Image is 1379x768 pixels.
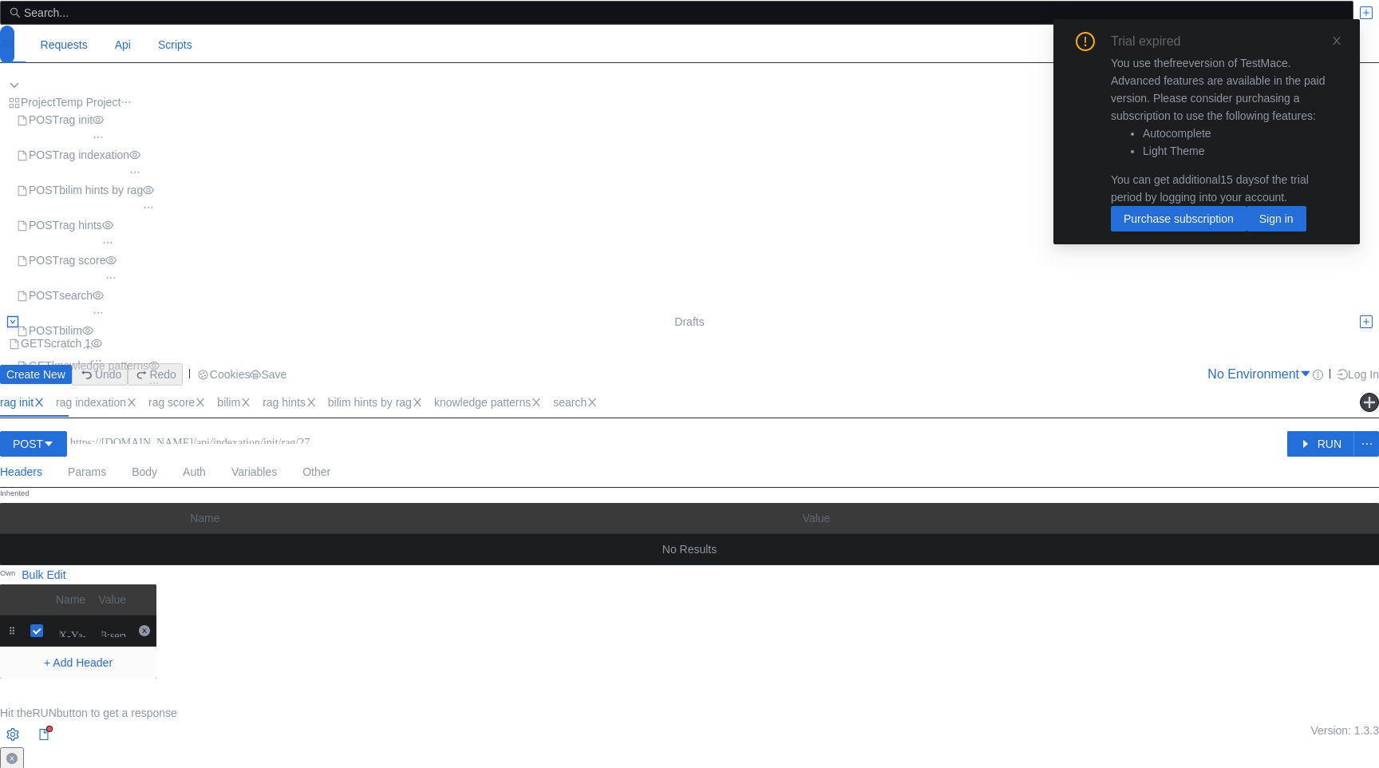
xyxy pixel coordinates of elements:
div: Trial expired [1111,32,1199,51]
span: GET [21,335,44,352]
span: POST [29,251,59,269]
button: Scripts [157,26,193,64]
th: Value [92,584,132,616]
div: rag indexation [56,394,147,411]
button: Undo [72,363,128,386]
span: free [1169,57,1188,69]
div: Other [302,457,330,487]
div: rag hints [263,394,326,411]
div: rag score [148,394,215,411]
div: Auth [183,457,206,487]
div: knowledge patterns [434,394,551,411]
div: bilim hints by rag [328,394,433,411]
button: + Add Header [38,653,119,672]
span: POST [29,111,59,129]
button: Requests [40,26,89,64]
th: Name [49,584,92,616]
div: No Environment [1207,364,1299,384]
li: Light Theme [1143,142,1341,160]
button: Api [114,26,132,64]
input: Search... [24,4,1344,22]
div: Log In [1348,366,1379,383]
nz-embed-empty: No Results [662,543,717,556]
button: Sign in [1247,206,1306,232]
div: Drafts [674,313,704,331]
span: POST [29,146,59,164]
div: POST [13,435,43,453]
button: RUN [1287,431,1354,457]
div: Undo [95,366,121,383]
div: Variables [231,457,277,487]
span: 15 days [1220,173,1259,186]
span: POST [29,287,59,304]
div: search [59,287,93,304]
button: Purchase subscription [1111,206,1247,232]
div: Cookies [210,366,251,383]
th: Name [184,503,796,534]
div: Params [68,457,106,487]
button: No Environment [1287,362,1313,387]
div: Redo [149,366,176,383]
div: You can get additional of the trial period by logging into your account. [1111,171,1341,206]
div: Scratch 1 [44,335,91,352]
div: Project [21,93,56,111]
div: You use the version of TestMace. Advanced features are available in the paid version. Please cons... [1111,54,1341,206]
div: bilim hints by rag [59,181,143,199]
button: Redo [128,363,182,386]
div: Save [261,369,286,380]
div: rag score [59,251,105,269]
span: RUN [32,707,56,719]
div: rag indexation [59,146,129,164]
div: search [553,394,607,411]
span: Version: 1.3.3 [1310,722,1379,747]
div: Body [132,457,157,487]
div: bilim [217,394,261,411]
div: rag hints [59,216,102,234]
li: Autocomplete [1143,125,1341,142]
button: Bulk Edit [15,565,72,584]
div: rag init [59,111,93,129]
div: Temp Project [56,93,121,111]
th: Value [796,503,1379,534]
span: POST [29,216,59,234]
span: POST [29,181,59,199]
